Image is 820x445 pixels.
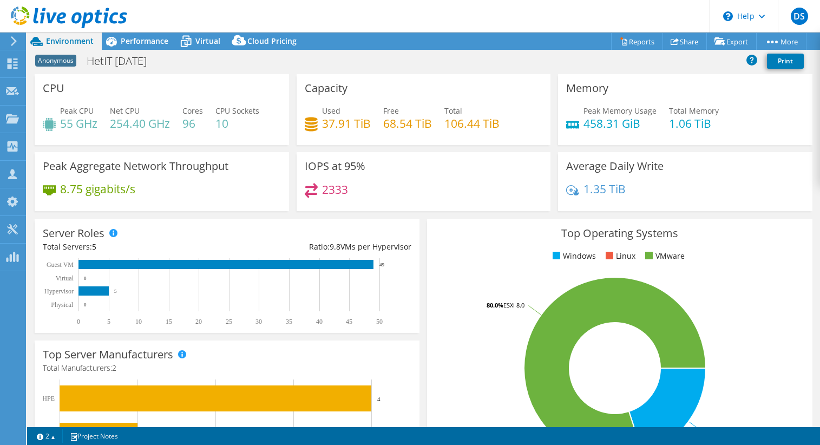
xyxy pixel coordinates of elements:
[60,106,94,116] span: Peak CPU
[77,318,80,325] text: 0
[43,349,173,361] h3: Top Server Manufacturers
[377,396,381,402] text: 4
[305,82,347,94] h3: Capacity
[791,8,808,25] span: DS
[46,36,94,46] span: Environment
[322,184,348,195] h4: 2333
[110,117,170,129] h4: 254.40 GHz
[566,82,608,94] h3: Memory
[330,241,340,252] span: 9.8
[114,289,117,294] text: 5
[583,117,657,129] h4: 458.31 GiB
[166,318,172,325] text: 15
[376,318,383,325] text: 50
[215,117,259,129] h4: 10
[379,262,385,267] text: 49
[51,301,73,309] text: Physical
[135,318,142,325] text: 10
[82,55,163,67] h1: HetIT [DATE]
[706,33,757,50] a: Export
[182,106,203,116] span: Cores
[322,106,340,116] span: Used
[60,183,135,195] h4: 8.75 gigabits/s
[44,287,74,295] text: Hypervisor
[669,117,719,129] h4: 1.06 TiB
[215,106,259,116] span: CPU Sockets
[112,363,116,373] span: 2
[60,117,97,129] h4: 55 GHz
[487,301,503,309] tspan: 80.0%
[444,117,500,129] h4: 106.44 TiB
[435,227,804,239] h3: Top Operating Systems
[583,183,626,195] h4: 1.35 TiB
[550,250,596,262] li: Windows
[110,106,140,116] span: Net CPU
[566,160,664,172] h3: Average Daily Write
[121,36,168,46] span: Performance
[47,261,74,269] text: Guest VM
[182,117,203,129] h4: 96
[611,33,663,50] a: Reports
[286,318,292,325] text: 35
[29,429,63,443] a: 2
[583,106,657,116] span: Peak Memory Usage
[767,54,804,69] a: Print
[227,241,412,253] div: Ratio: VMs per Hypervisor
[43,362,411,374] h4: Total Manufacturers:
[669,106,719,116] span: Total Memory
[305,160,365,172] h3: IOPS at 95%
[603,250,635,262] li: Linux
[62,429,126,443] a: Project Notes
[705,427,721,435] tspan: 20.0%
[35,55,76,67] span: Anonymous
[723,11,733,21] svg: \n
[444,106,462,116] span: Total
[195,36,220,46] span: Virtual
[662,33,707,50] a: Share
[255,318,262,325] text: 30
[43,82,64,94] h3: CPU
[43,241,227,253] div: Total Servers:
[43,160,228,172] h3: Peak Aggregate Network Throughput
[322,117,371,129] h4: 37.91 TiB
[84,276,87,281] text: 0
[383,117,432,129] h4: 68.54 TiB
[107,318,110,325] text: 5
[316,318,323,325] text: 40
[756,33,806,50] a: More
[42,395,55,402] text: HPE
[346,318,352,325] text: 45
[92,241,96,252] span: 5
[56,274,74,282] text: Virtual
[226,318,232,325] text: 25
[84,302,87,307] text: 0
[721,427,782,435] tspan: Windows Server 2022
[43,227,104,239] h3: Server Roles
[642,250,685,262] li: VMware
[383,106,399,116] span: Free
[247,36,297,46] span: Cloud Pricing
[503,301,524,309] tspan: ESXi 8.0
[195,318,202,325] text: 20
